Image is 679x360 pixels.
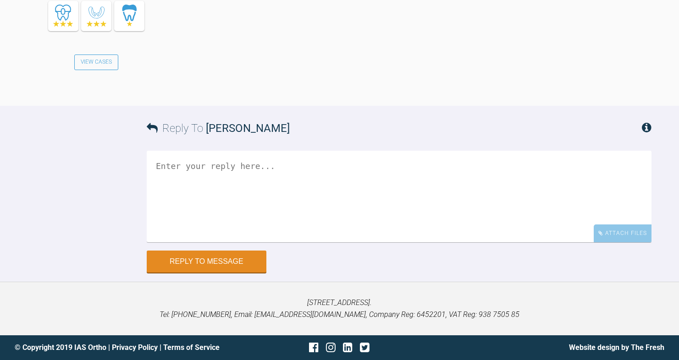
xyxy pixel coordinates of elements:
[569,343,664,352] a: Website design by The Fresh
[15,297,664,320] p: [STREET_ADDRESS]. Tel: [PHONE_NUMBER], Email: [EMAIL_ADDRESS][DOMAIN_NAME], Company Reg: 6452201,...
[594,224,651,242] div: Attach Files
[206,122,290,135] span: [PERSON_NAME]
[147,251,266,273] button: Reply to Message
[15,342,231,354] div: © Copyright 2019 IAS Ortho | |
[163,343,220,352] a: Terms of Service
[112,343,158,352] a: Privacy Policy
[74,55,118,70] a: View Cases
[147,120,290,137] h3: Reply To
